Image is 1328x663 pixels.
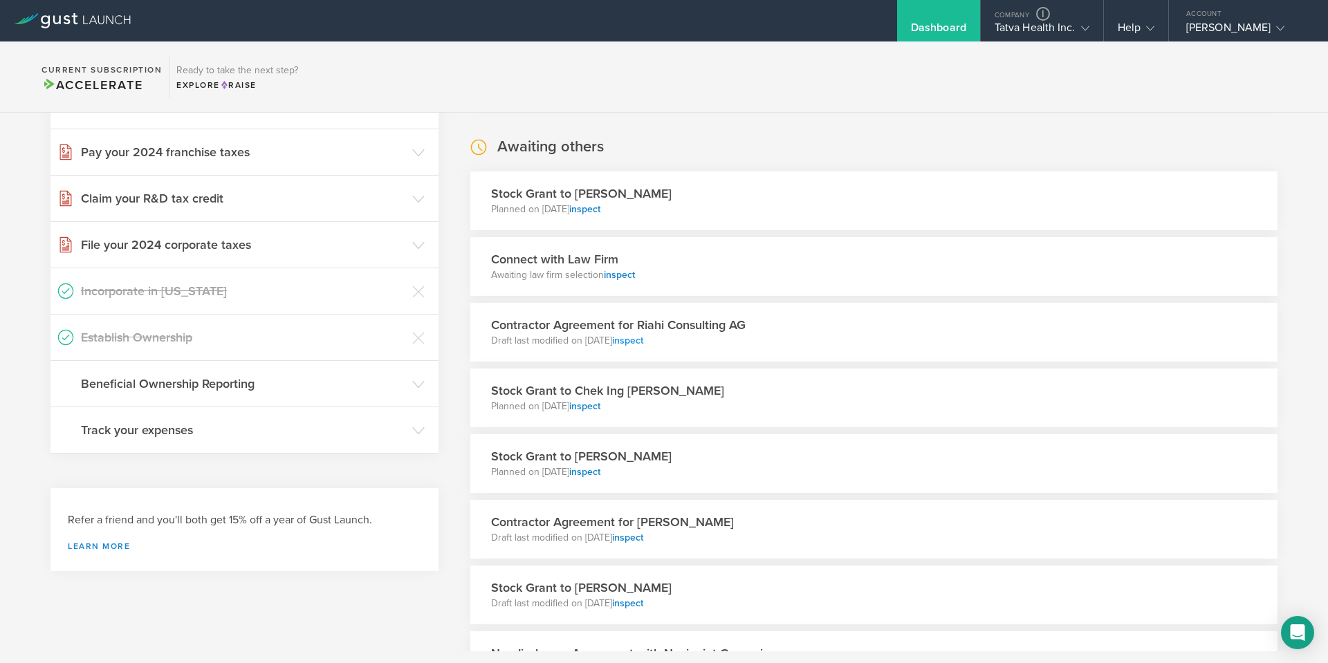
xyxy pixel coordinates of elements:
h3: Contractor Agreement for [PERSON_NAME] [491,513,734,531]
p: Draft last modified on [DATE] [491,334,746,348]
a: Learn more [68,542,421,550]
span: Accelerate [41,77,142,93]
h3: Ready to take the next step? [176,66,298,75]
h3: Pay your 2024 franchise taxes [81,143,405,161]
h3: Stock Grant to [PERSON_NAME] [491,185,672,203]
a: inspect [569,466,600,478]
h3: Contractor Agreement for Riahi Consulting AG [491,316,746,334]
a: inspect [612,597,643,609]
div: [PERSON_NAME] [1186,21,1304,41]
div: Tatva Health Inc. [995,21,1089,41]
div: Ready to take the next step?ExploreRaise [169,55,305,98]
h3: Establish Ownership [81,328,405,346]
h3: Refer a friend and you'll both get 15% off a year of Gust Launch. [68,512,421,528]
h3: Stock Grant to [PERSON_NAME] [491,579,672,597]
p: Draft last modified on [DATE] [491,531,734,545]
p: Planned on [DATE] [491,465,672,479]
h3: Connect with Law Firm [491,250,635,268]
h3: Stock Grant to [PERSON_NAME] [491,447,672,465]
a: inspect [569,203,600,215]
a: inspect [612,532,643,543]
h3: Nondisclosure Agreement with Navipoint Genomics [491,644,775,662]
h3: Claim your R&D tax credit [81,189,405,207]
h3: Track your expenses [81,421,405,439]
h3: File your 2024 corporate taxes [81,236,405,254]
h3: Beneficial Ownership Reporting [81,375,405,393]
p: Planned on [DATE] [491,203,672,216]
div: Open Intercom Messenger [1281,616,1314,649]
p: Draft last modified on [DATE] [491,597,672,610]
h3: Incorporate in [US_STATE] [81,282,405,300]
p: Awaiting law firm selection [491,268,635,282]
h2: Awaiting others [497,137,604,157]
span: Raise [220,80,257,90]
p: Planned on [DATE] [491,400,724,413]
a: inspect [612,335,643,346]
div: Explore [176,79,298,91]
div: Dashboard [911,21,966,41]
div: Help [1118,21,1154,41]
a: inspect [569,400,600,412]
a: inspect [604,269,635,281]
h2: Current Subscription [41,66,162,74]
h3: Stock Grant to Chek Ing [PERSON_NAME] [491,382,724,400]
